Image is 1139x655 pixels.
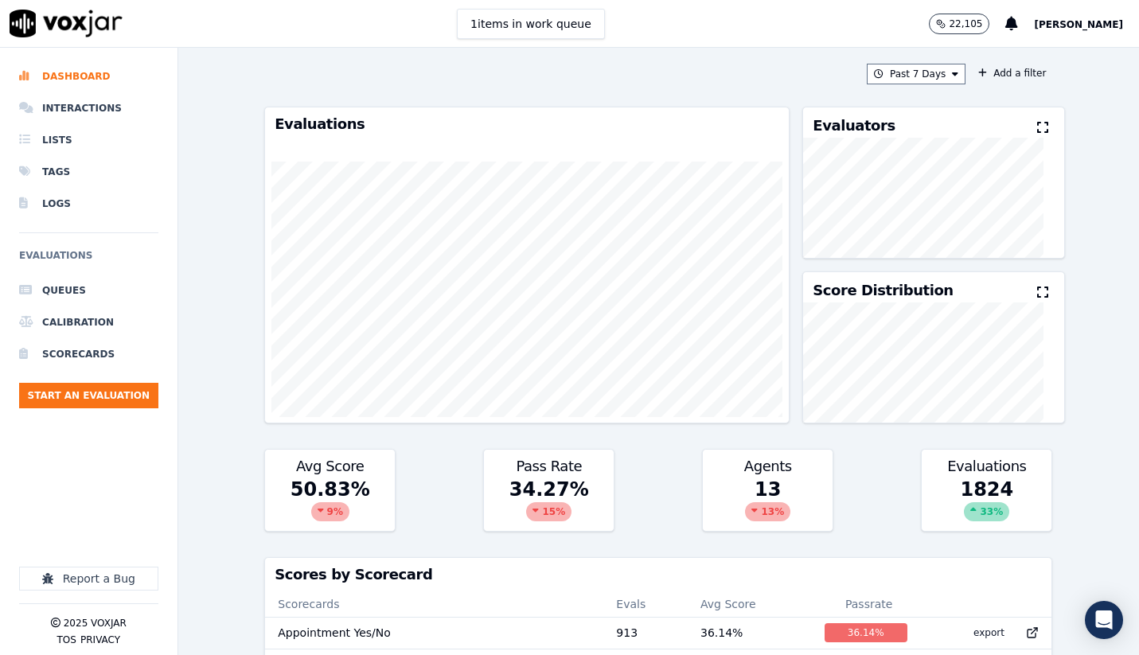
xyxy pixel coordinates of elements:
[929,14,989,34] button: 22,105
[265,591,603,617] th: Scorecards
[813,283,953,298] h3: Score Distribution
[867,64,965,84] button: Past 7 Days
[825,623,907,642] div: 36.14 %
[19,275,158,306] a: Queues
[265,477,395,531] div: 50.83 %
[493,459,604,474] h3: Pass Rate
[712,459,823,474] h3: Agents
[931,459,1042,474] h3: Evaluations
[275,567,1042,582] h3: Scores by Scorecard
[972,64,1052,83] button: Add a filter
[80,634,120,646] button: Privacy
[1034,19,1123,30] span: [PERSON_NAME]
[19,246,158,275] h6: Evaluations
[19,383,158,408] button: Start an Evaluation
[526,502,571,521] div: 15 %
[484,477,614,531] div: 34.27 %
[929,14,1005,34] button: 22,105
[10,10,123,37] img: voxjar logo
[19,92,158,124] a: Interactions
[745,502,790,521] div: 13 %
[812,591,926,617] th: Passrate
[703,477,833,531] div: 13
[1034,14,1139,33] button: [PERSON_NAME]
[19,188,158,220] a: Logs
[265,617,603,649] td: Appointment Yes/No
[688,591,812,617] th: Avg Score
[603,591,688,617] th: Evals
[922,477,1051,531] div: 1824
[275,117,779,131] h3: Evaluations
[19,124,158,156] a: Lists
[19,306,158,338] a: Calibration
[275,459,385,474] h3: Avg Score
[19,156,158,188] a: Tags
[964,502,1009,521] div: 33 %
[688,617,812,649] td: 36.14 %
[813,119,895,133] h3: Evaluators
[1085,601,1123,639] div: Open Intercom Messenger
[64,617,127,630] p: 2025 Voxjar
[19,60,158,92] a: Dashboard
[19,338,158,370] a: Scorecards
[603,617,688,649] td: 913
[57,634,76,646] button: TOS
[961,620,1017,645] button: export
[949,18,982,30] p: 22,105
[19,567,158,591] button: Report a Bug
[457,9,605,39] button: 1items in work queue
[311,502,349,521] div: 9 %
